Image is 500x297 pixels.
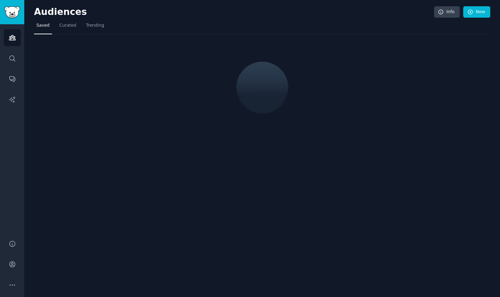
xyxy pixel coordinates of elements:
[4,6,20,18] img: GummySearch logo
[34,20,52,34] a: Saved
[434,6,460,18] a: Info
[59,23,76,29] span: Curated
[36,23,50,29] span: Saved
[86,23,104,29] span: Trending
[57,20,79,34] a: Curated
[34,7,434,18] h2: Audiences
[463,6,490,18] a: New
[84,20,107,34] a: Trending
